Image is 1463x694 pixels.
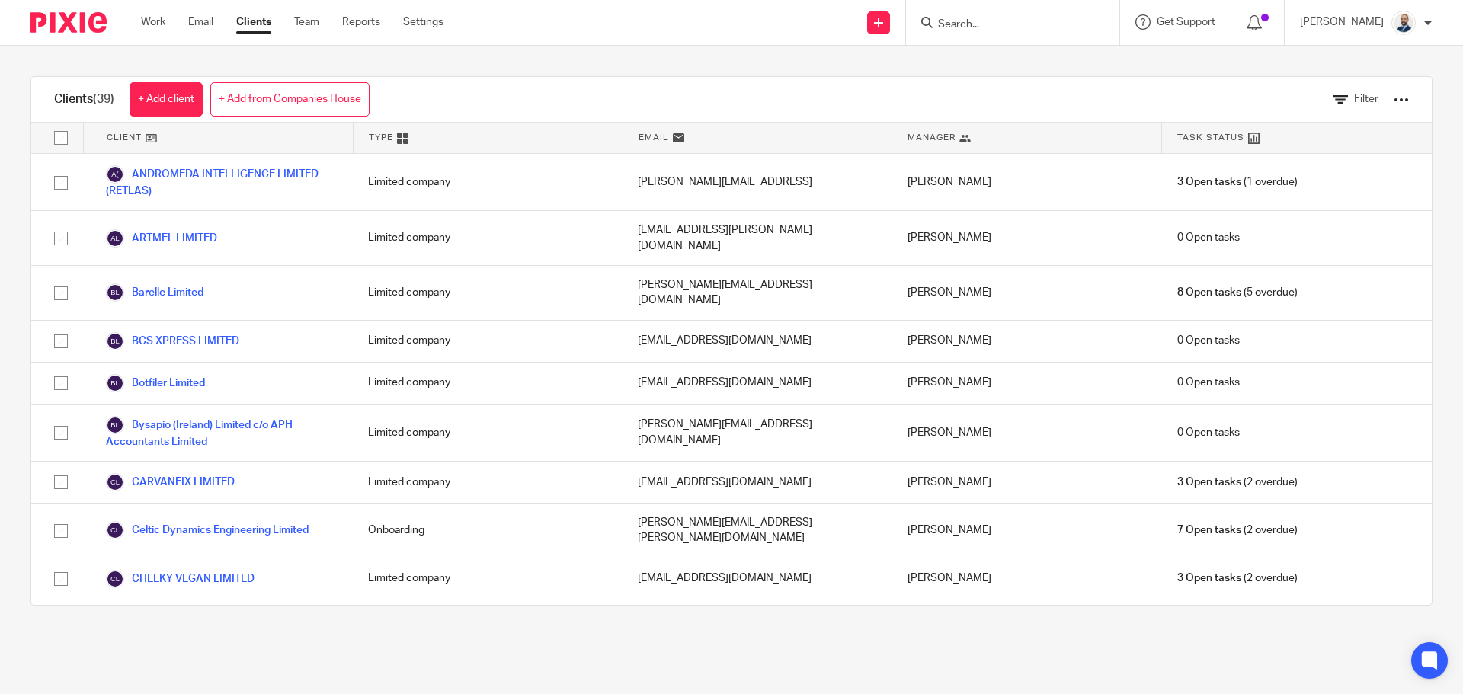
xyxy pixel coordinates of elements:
a: Bysapio (Ireland) Limited c/o APH Accountants Limited [106,416,338,449]
img: svg%3E [106,570,124,588]
img: svg%3E [106,165,124,184]
a: + Add from Companies House [210,82,370,117]
img: svg%3E [106,332,124,350]
div: [EMAIL_ADDRESS][DOMAIN_NAME] [623,321,892,362]
span: Client [107,131,142,144]
img: svg%3E [106,283,124,302]
img: svg%3E [106,521,124,539]
div: [EMAIL_ADDRESS][DOMAIN_NAME] [623,558,892,600]
span: (39) [93,93,114,105]
div: [PERSON_NAME] [892,266,1162,320]
a: CHEEKY VEGAN LIMITED [106,570,255,588]
div: Sole Trader / Self-Assessed [353,600,623,654]
a: Reports [342,14,380,30]
div: [PERSON_NAME] [892,504,1162,558]
span: Get Support [1157,17,1215,27]
span: 3 Open tasks [1177,174,1241,190]
span: 0 Open tasks [1177,333,1240,348]
a: ANDROMEDA INTELLIGENCE LIMITED (RETLAS) [106,165,338,199]
div: Limited company [353,363,623,404]
div: [PERSON_NAME] [892,600,1162,654]
div: Limited company [353,154,623,210]
img: svg%3E [106,374,124,392]
div: [PERSON_NAME] [892,154,1162,210]
span: Email [639,131,669,144]
div: [EMAIL_ADDRESS][DOMAIN_NAME] [623,363,892,404]
div: [EMAIL_ADDRESS][DOMAIN_NAME] [623,462,892,503]
img: svg%3E [106,229,124,248]
span: 3 Open tasks [1177,571,1241,586]
span: (2 overdue) [1177,523,1298,538]
div: [PERSON_NAME] [892,211,1162,265]
span: 3 Open tasks [1177,475,1241,490]
a: Celtic Dynamics Engineering Limited [106,521,309,539]
p: [PERSON_NAME] [1300,14,1384,30]
span: 7 Open tasks [1177,523,1241,538]
div: Limited company [353,405,623,461]
span: 0 Open tasks [1177,230,1240,245]
div: Limited company [353,321,623,362]
a: Botfiler Limited [106,374,205,392]
div: [PERSON_NAME][EMAIL_ADDRESS][PERSON_NAME][DOMAIN_NAME] [623,600,892,654]
img: Mark%20LI%20profiler.png [1391,11,1416,35]
div: [PERSON_NAME][EMAIL_ADDRESS][DOMAIN_NAME] [623,266,892,320]
span: (2 overdue) [1177,475,1298,490]
div: [PERSON_NAME][EMAIL_ADDRESS] [623,154,892,210]
span: (2 overdue) [1177,571,1298,586]
a: Barelle Limited [106,283,203,302]
div: [PERSON_NAME][EMAIL_ADDRESS][DOMAIN_NAME] [623,405,892,461]
span: (1 overdue) [1177,174,1298,190]
a: BCS XPRESS LIMITED [106,332,239,350]
span: (5 overdue) [1177,285,1298,300]
span: 0 Open tasks [1177,425,1240,440]
img: svg%3E [106,473,124,491]
div: [PERSON_NAME] [892,462,1162,503]
span: Manager [908,131,956,144]
div: Limited company [353,558,623,600]
input: Select all [46,123,75,152]
span: 8 Open tasks [1177,285,1241,300]
a: + Add client [130,82,203,117]
span: Task Status [1177,131,1244,144]
div: [PERSON_NAME] [892,405,1162,461]
div: Limited company [353,211,623,265]
a: CARVANFIX LIMITED [106,473,235,491]
div: Limited company [353,266,623,320]
a: Clients [236,14,271,30]
div: [EMAIL_ADDRESS][PERSON_NAME][DOMAIN_NAME] [623,211,892,265]
div: [PERSON_NAME][EMAIL_ADDRESS][PERSON_NAME][DOMAIN_NAME] [623,504,892,558]
div: [PERSON_NAME] [892,321,1162,362]
span: 0 Open tasks [1177,375,1240,390]
a: Email [188,14,213,30]
div: [PERSON_NAME] [892,558,1162,600]
span: Filter [1354,94,1378,104]
div: [PERSON_NAME] [892,363,1162,404]
div: Limited company [353,462,623,503]
span: Type [369,131,393,144]
img: svg%3E [106,416,124,434]
img: Pixie [30,12,107,33]
a: Settings [403,14,443,30]
a: ARTMEL LIMITED [106,229,217,248]
input: Search [936,18,1074,32]
a: Team [294,14,319,30]
h1: Clients [54,91,114,107]
a: Work [141,14,165,30]
div: Onboarding [353,504,623,558]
